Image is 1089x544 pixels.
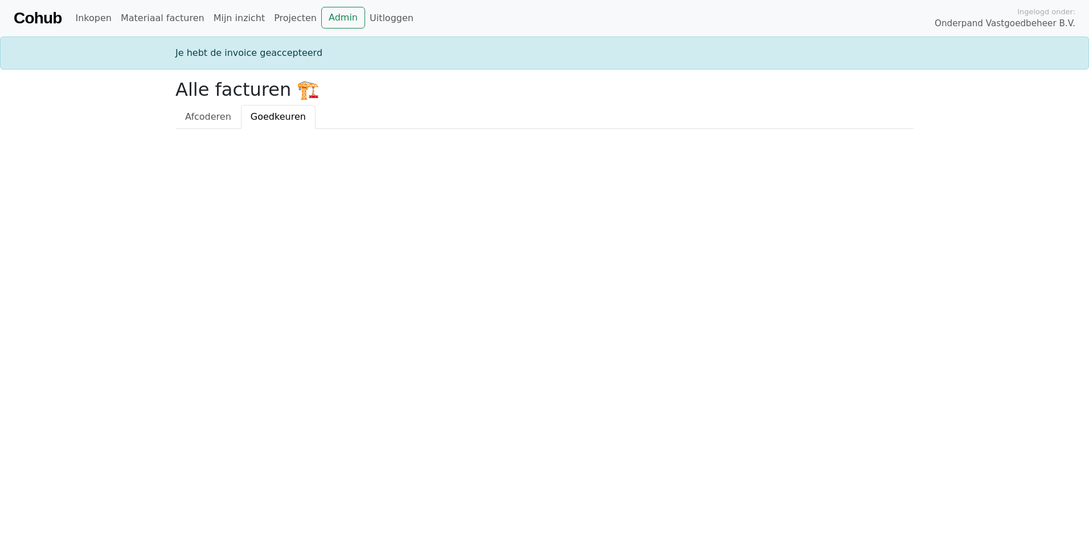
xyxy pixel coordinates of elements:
[209,7,270,30] a: Mijn inzicht
[14,5,62,32] a: Cohub
[251,111,306,122] span: Goedkeuren
[1017,6,1075,17] span: Ingelogd onder:
[175,79,914,100] h2: Alle facturen 🏗️
[269,7,321,30] a: Projecten
[365,7,418,30] a: Uitloggen
[116,7,209,30] a: Materiaal facturen
[241,105,316,129] a: Goedkeuren
[169,46,920,60] div: Je hebt de invoice geaccepteerd
[175,105,241,129] a: Afcoderen
[321,7,365,29] a: Admin
[935,17,1075,30] span: Onderpand Vastgoedbeheer B.V.
[71,7,116,30] a: Inkopen
[185,111,231,122] span: Afcoderen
